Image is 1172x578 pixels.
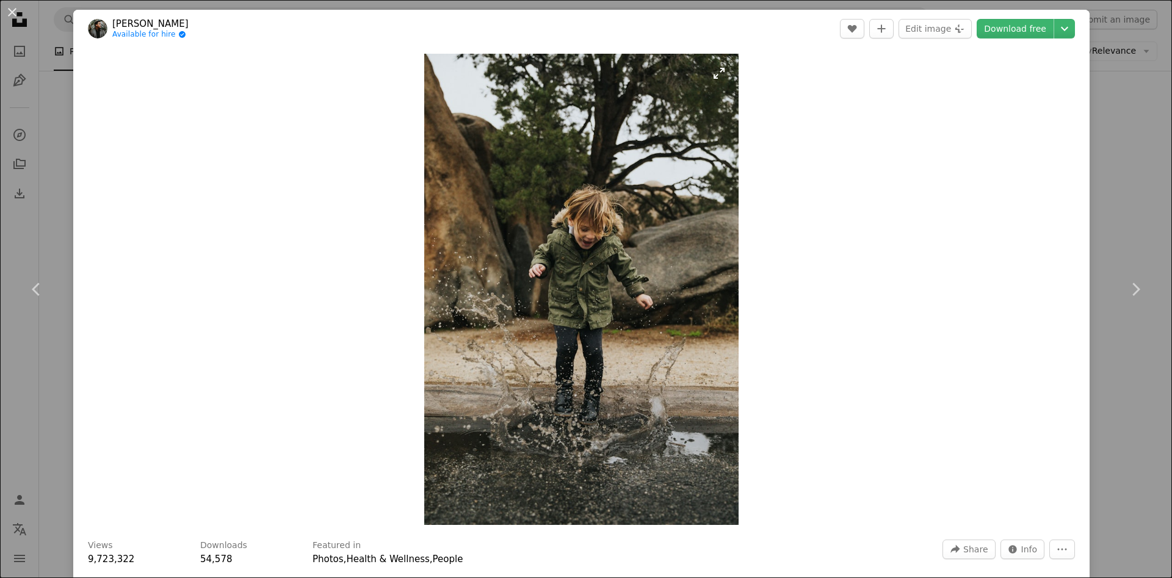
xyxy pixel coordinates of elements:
span: , [344,554,347,565]
a: People [433,554,463,565]
button: Edit image [899,19,972,38]
img: girl in green jacket standing on water [424,54,739,525]
a: Health & Wellness [346,554,429,565]
h3: Downloads [200,540,247,552]
a: Available for hire [112,30,189,40]
span: Share [963,540,988,558]
span: Info [1021,540,1038,558]
a: Photos [313,554,344,565]
button: Share this image [942,540,995,559]
span: 9,723,322 [88,554,134,565]
span: 54,578 [200,554,233,565]
button: Stats about this image [1000,540,1045,559]
span: , [430,554,433,565]
h3: Views [88,540,113,552]
img: Go to Nathan Dumlao's profile [88,19,107,38]
button: Choose download size [1054,19,1075,38]
button: Add to Collection [869,19,894,38]
button: More Actions [1049,540,1075,559]
button: Like [840,19,864,38]
h3: Featured in [313,540,361,552]
a: [PERSON_NAME] [112,18,189,30]
button: Zoom in on this image [424,54,739,525]
a: Next [1099,231,1172,348]
a: Download free [977,19,1054,38]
